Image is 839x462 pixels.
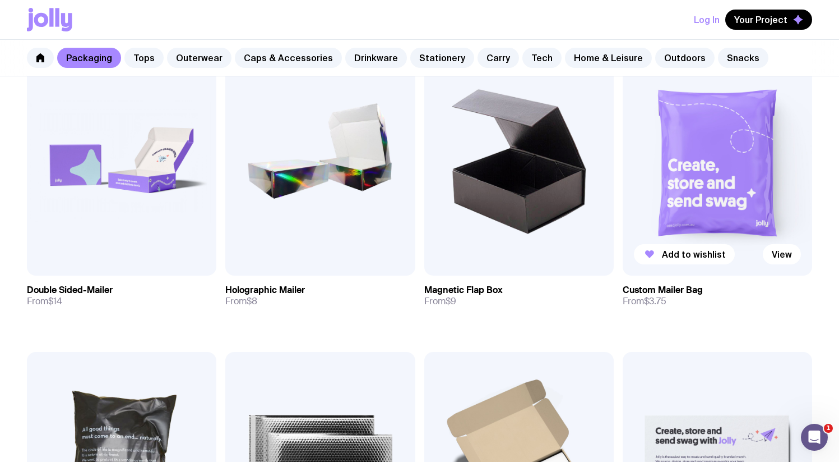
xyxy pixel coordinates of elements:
span: $3.75 [644,295,666,307]
span: 1 [824,424,833,433]
a: Magnetic Flap BoxFrom$9 [424,276,614,316]
a: View [763,244,801,264]
span: From [623,296,666,307]
h3: Holographic Mailer [225,285,305,296]
a: Stationery [410,48,474,68]
a: Tech [522,48,562,68]
a: Custom Mailer BagFrom$3.75 [623,276,812,316]
span: $14 [48,295,62,307]
a: Caps & Accessories [235,48,342,68]
a: Snacks [718,48,768,68]
span: From [27,296,62,307]
a: Holographic MailerFrom$8 [225,276,415,316]
a: Outerwear [167,48,231,68]
button: Log In [694,10,720,30]
a: Home & Leisure [565,48,652,68]
button: Your Project [725,10,812,30]
h3: Double Sided-Mailer [27,285,113,296]
a: Drinkware [345,48,407,68]
h3: Magnetic Flap Box [424,285,503,296]
button: Add to wishlist [634,244,735,264]
a: Double Sided-MailerFrom$14 [27,276,216,316]
a: Tops [124,48,164,68]
span: From [424,296,456,307]
span: Add to wishlist [662,249,726,260]
span: $8 [247,295,257,307]
iframe: Intercom live chat [801,424,828,451]
a: Outdoors [655,48,715,68]
span: Your Project [734,14,787,25]
span: From [225,296,257,307]
a: Packaging [57,48,121,68]
h3: Custom Mailer Bag [623,285,703,296]
span: $9 [446,295,456,307]
a: Carry [478,48,519,68]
